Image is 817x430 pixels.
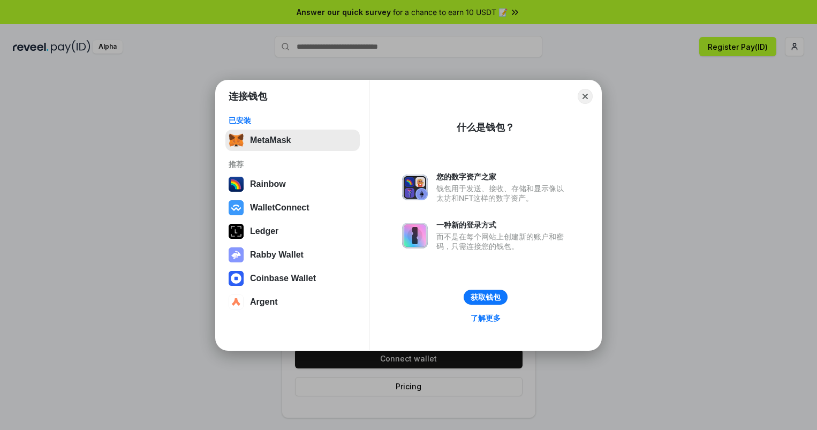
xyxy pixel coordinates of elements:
div: Coinbase Wallet [250,274,316,283]
img: svg+xml,%3Csvg%20width%3D%22120%22%20height%3D%22120%22%20viewBox%3D%220%200%20120%20120%22%20fil... [229,177,244,192]
div: 一种新的登录方式 [436,220,569,230]
img: svg+xml,%3Csvg%20xmlns%3D%22http%3A%2F%2Fwww.w3.org%2F2000%2Fsvg%22%20fill%3D%22none%22%20viewBox... [229,247,244,262]
div: 已安装 [229,116,357,125]
div: 了解更多 [471,313,501,323]
h1: 连接钱包 [229,90,267,103]
div: Ledger [250,227,278,236]
button: Coinbase Wallet [225,268,360,289]
button: Rainbow [225,173,360,195]
div: 钱包用于发送、接收、存储和显示像以太坊和NFT这样的数字资产。 [436,184,569,203]
div: Argent [250,297,278,307]
img: svg+xml,%3Csvg%20width%3D%2228%22%20height%3D%2228%22%20viewBox%3D%220%200%2028%2028%22%20fill%3D... [229,295,244,310]
div: MetaMask [250,135,291,145]
div: 什么是钱包？ [457,121,515,134]
button: MetaMask [225,130,360,151]
button: WalletConnect [225,197,360,218]
a: 了解更多 [464,311,507,325]
div: 您的数字资产之家 [436,172,569,182]
div: Rainbow [250,179,286,189]
div: 而不是在每个网站上创建新的账户和密码，只需连接您的钱包。 [436,232,569,251]
img: svg+xml,%3Csvg%20xmlns%3D%22http%3A%2F%2Fwww.w3.org%2F2000%2Fsvg%22%20fill%3D%22none%22%20viewBox... [402,223,428,248]
button: 获取钱包 [464,290,508,305]
img: svg+xml,%3Csvg%20xmlns%3D%22http%3A%2F%2Fwww.w3.org%2F2000%2Fsvg%22%20fill%3D%22none%22%20viewBox... [402,175,428,200]
div: Rabby Wallet [250,250,304,260]
div: WalletConnect [250,203,309,213]
div: 获取钱包 [471,292,501,302]
div: 推荐 [229,160,357,169]
button: Close [578,89,593,104]
img: svg+xml,%3Csvg%20width%3D%2228%22%20height%3D%2228%22%20viewBox%3D%220%200%2028%2028%22%20fill%3D... [229,271,244,286]
img: svg+xml,%3Csvg%20fill%3D%22none%22%20height%3D%2233%22%20viewBox%3D%220%200%2035%2033%22%20width%... [229,133,244,148]
button: Ledger [225,221,360,242]
img: svg+xml,%3Csvg%20width%3D%2228%22%20height%3D%2228%22%20viewBox%3D%220%200%2028%2028%22%20fill%3D... [229,200,244,215]
img: svg+xml,%3Csvg%20xmlns%3D%22http%3A%2F%2Fwww.w3.org%2F2000%2Fsvg%22%20width%3D%2228%22%20height%3... [229,224,244,239]
button: Argent [225,291,360,313]
button: Rabby Wallet [225,244,360,266]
